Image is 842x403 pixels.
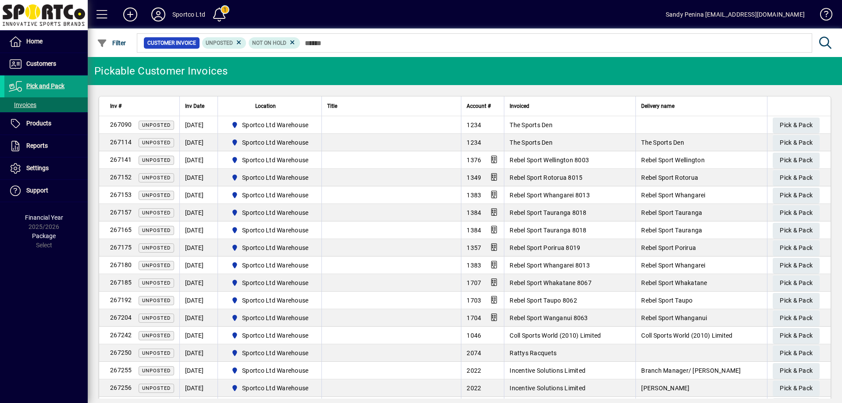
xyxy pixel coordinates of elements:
span: Title [327,101,337,111]
a: Invoices [4,97,88,112]
a: Support [4,180,88,202]
span: 267180 [110,261,132,268]
span: Rebel Sport Porirua 8019 [510,244,580,251]
span: Sportco Ltd Warehouse [242,278,308,287]
span: Sportco Ltd Warehouse [228,260,312,271]
span: Rebel Sport Rotorua 8015 [510,174,582,181]
span: 267141 [110,156,132,163]
div: Pickable Customer Invoices [94,64,228,78]
span: [PERSON_NAME] [641,385,689,392]
span: Unposted [142,210,171,216]
span: 1384 [467,227,481,234]
button: Add [116,7,144,22]
span: Rebel Sport Tauranga 8018 [510,227,586,234]
td: [DATE] [179,204,218,221]
span: 267165 [110,226,132,233]
td: [DATE] [179,239,218,257]
span: 267114 [110,139,132,146]
span: Rebel Sport Tauranga [641,209,702,216]
span: Products [26,120,51,127]
span: Unposted [142,228,171,233]
span: Sportco Ltd Warehouse [242,314,308,322]
span: 1046 [467,332,481,339]
span: 1383 [467,192,481,199]
span: 1357 [467,244,481,251]
span: Sportco Ltd Warehouse [228,120,312,130]
span: Coll Sports World (2010) Limited [510,332,601,339]
span: Home [26,38,43,45]
span: Unposted [142,350,171,356]
span: Customers [26,60,56,67]
span: Sportco Ltd Warehouse [228,348,312,358]
span: The Sports Den [510,139,553,146]
button: Pick & Pack [773,118,820,133]
a: Products [4,113,88,135]
button: Filter [95,35,128,51]
span: Unposted [142,157,171,163]
span: Pick & Pack [780,346,813,360]
a: Settings [4,157,88,179]
span: Rebel Sport Porirua [641,244,696,251]
span: Sportco Ltd Warehouse [242,296,308,305]
span: Pick & Pack [780,381,813,396]
span: 1384 [467,209,481,216]
td: [DATE] [179,344,218,362]
span: Package [32,232,56,239]
span: Sportco Ltd Warehouse [242,226,308,235]
span: Rebel Sport Whangarei 8013 [510,192,590,199]
button: Pick & Pack [773,328,820,344]
span: Rebel Sport Taupo [641,297,692,304]
td: [DATE] [179,116,218,134]
span: 1383 [467,262,481,269]
span: Not On Hold [252,40,286,46]
span: Sportco Ltd Warehouse [228,225,312,235]
span: 2022 [467,367,481,374]
span: Pick & Pack [780,258,813,273]
button: Pick & Pack [773,293,820,309]
span: Sportco Ltd Warehouse [228,243,312,253]
span: Rebel Sport Whakatane [641,279,707,286]
span: Pick and Pack [26,82,64,89]
mat-chip: Hold Status: Not On Hold [249,37,300,49]
span: Incentive Solutions Limited [510,385,585,392]
span: Rebel Sport Whangarei 8013 [510,262,590,269]
span: Unposted [142,122,171,128]
td: [DATE] [179,379,218,397]
span: Sportco Ltd Warehouse [228,313,312,323]
span: 2074 [467,350,481,357]
span: Invoices [9,101,36,108]
span: Sportco Ltd Warehouse [242,384,308,392]
span: Pick & Pack [780,171,813,185]
button: Pick & Pack [773,240,820,256]
span: Account # [467,101,491,111]
button: Pick & Pack [773,205,820,221]
span: Rebel Sport Whangarei [641,262,705,269]
span: 267255 [110,367,132,374]
span: Rebel Sport Wellington [641,157,705,164]
button: Pick & Pack [773,188,820,203]
span: Filter [97,39,126,46]
span: 267242 [110,332,132,339]
span: Pick & Pack [780,136,813,150]
span: Pick & Pack [780,206,813,220]
span: Sportco Ltd Warehouse [228,295,312,306]
span: Unposted [142,333,171,339]
span: Sportco Ltd Warehouse [242,191,308,200]
span: 1234 [467,139,481,146]
button: Pick & Pack [773,135,820,151]
span: Pick & Pack [780,364,813,378]
span: Rebel Sport Wellington 8003 [510,157,589,164]
span: Rebel Sport Taupo 8062 [510,297,577,304]
span: Incentive Solutions Limited [510,367,585,374]
span: Unposted [142,263,171,268]
a: Knowledge Base [813,2,831,30]
span: 267204 [110,314,132,321]
span: 1376 [467,157,481,164]
span: Sportco Ltd Warehouse [242,208,308,217]
span: The Sports Den [641,139,684,146]
td: [DATE] [179,292,218,309]
a: Customers [4,53,88,75]
button: Profile [144,7,172,22]
td: [DATE] [179,186,218,204]
div: Account # [467,101,499,111]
